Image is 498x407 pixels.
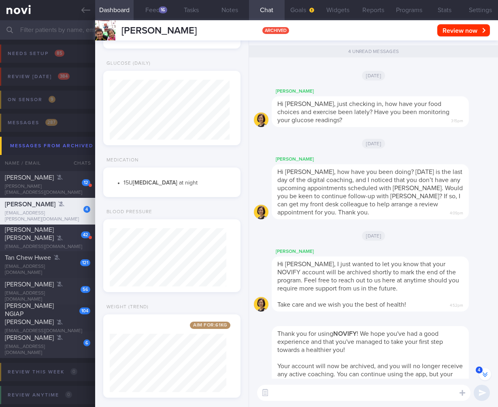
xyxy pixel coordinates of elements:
[190,322,230,329] span: Aim for: 61 kg
[362,71,385,81] span: [DATE]
[121,26,197,36] span: [PERSON_NAME]
[5,344,90,356] div: [EMAIL_ADDRESS][DOMAIN_NAME]
[5,264,90,276] div: [EMAIL_ADDRESS][DOMAIN_NAME]
[81,231,90,238] div: 42
[5,335,54,341] span: [PERSON_NAME]
[5,184,90,196] div: [PERSON_NAME][EMAIL_ADDRESS][DOMAIN_NAME]
[272,155,493,164] div: [PERSON_NAME]
[6,367,79,377] div: Review this week
[82,179,90,186] div: 12
[49,96,55,103] span: 9
[272,87,493,96] div: [PERSON_NAME]
[45,119,57,126] span: 287
[5,244,90,250] div: [EMAIL_ADDRESS][DOMAIN_NAME]
[437,24,490,36] button: Review now
[63,155,95,171] div: Chats
[103,304,149,310] div: Weight (Trend)
[83,206,90,213] div: 4
[70,368,77,375] span: 0
[6,117,60,128] div: Messages
[277,261,459,292] span: Hi [PERSON_NAME], I just wanted to let you know that your NOVIFY account will be archived shortly...
[6,94,57,105] div: On sensor
[333,331,357,337] strong: NOVIFY
[8,140,109,151] div: Messages from Archived
[450,208,463,216] span: 4:09pm
[5,227,54,241] span: [PERSON_NAME] [PERSON_NAME]
[5,174,54,181] span: [PERSON_NAME]
[450,301,463,308] span: 4:52pm
[277,101,449,123] span: Hi [PERSON_NAME], just checking in, how have your food choices and exercise been lately? Have you...
[80,259,90,266] div: 121
[81,286,90,293] div: 56
[262,27,289,34] span: archived
[65,391,72,398] span: 0
[103,209,152,215] div: Blood Pressure
[6,71,72,82] div: Review [DATE]
[277,301,406,308] span: Take care and we wish you the best of health!
[362,231,385,241] span: [DATE]
[476,367,483,373] span: 4
[451,116,463,124] span: 3:15pm
[5,254,51,261] span: Tan Chew Hwee
[5,303,54,325] span: [PERSON_NAME] NGIAP [PERSON_NAME]
[5,328,90,334] div: [EMAIL_ADDRESS][DOMAIN_NAME]
[58,73,70,80] span: 384
[277,363,463,386] span: Your account will now be archived, and you will no longer receive any active coaching. You can co...
[103,157,138,163] div: Medication
[277,169,463,216] span: Hi [PERSON_NAME], how have you been doing? [DATE] is the last day of the digital coaching, and I ...
[79,307,90,314] div: 104
[159,6,167,13] div: 16
[479,368,491,380] button: 4
[277,331,443,353] span: Thank you for using ! We hope you've had a good experience and that you've managed to take your f...
[5,210,90,223] div: [EMAIL_ADDRESS][PERSON_NAME][DOMAIN_NAME]
[5,281,54,288] span: [PERSON_NAME]
[55,50,64,57] span: 85
[83,339,90,346] div: 6
[103,61,151,67] div: Glucose (Daily)
[133,180,177,186] strong: [MEDICAL_DATA]
[6,390,74,401] div: Review anytime
[5,290,90,303] div: [EMAIL_ADDRESS][DOMAIN_NAME]
[362,139,385,148] span: [DATE]
[5,201,55,208] span: [PERSON_NAME]
[6,48,66,59] div: Needs setup
[123,178,232,187] li: 15 U at night
[272,247,493,256] div: [PERSON_NAME]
